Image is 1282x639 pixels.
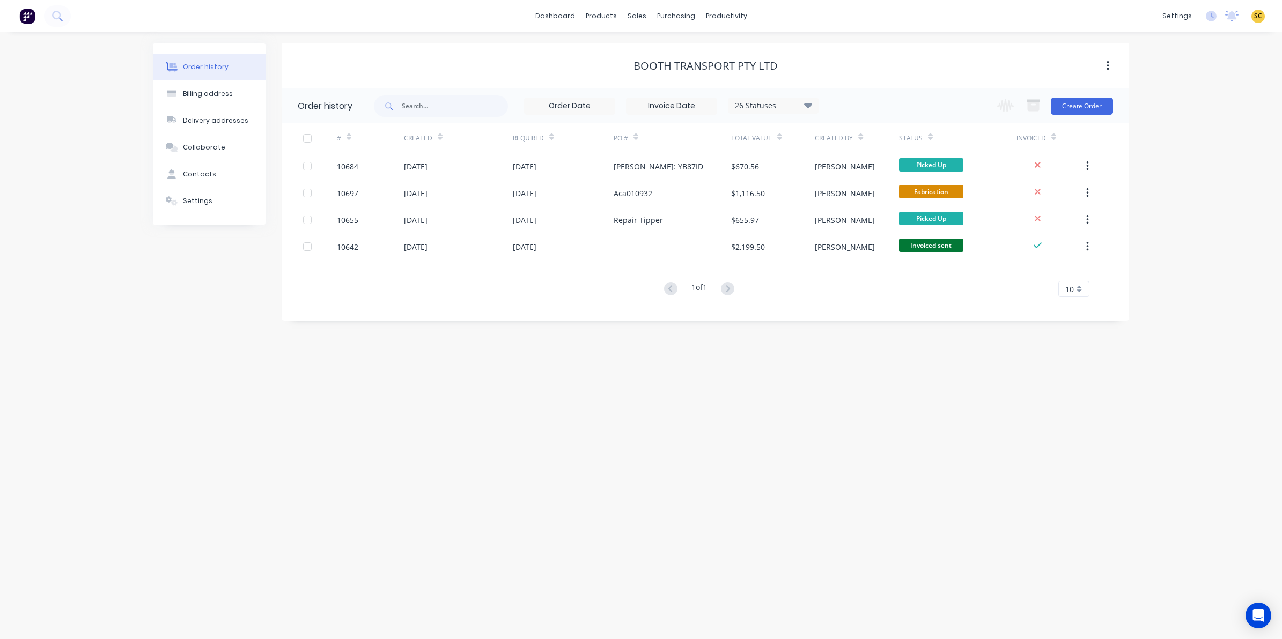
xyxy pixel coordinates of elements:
[815,123,898,153] div: Created By
[183,196,212,206] div: Settings
[731,123,815,153] div: Total Value
[1051,98,1113,115] button: Create Order
[513,241,536,252] div: [DATE]
[183,116,248,125] div: Delivery addresses
[513,123,614,153] div: Required
[530,8,580,24] a: dashboard
[153,161,266,188] button: Contacts
[899,123,1016,153] div: Status
[731,133,772,143] div: Total Value
[815,214,875,226] div: [PERSON_NAME]
[899,158,963,172] span: Picked Up
[153,80,266,107] button: Billing address
[1157,8,1197,24] div: settings
[513,133,544,143] div: Required
[815,161,875,172] div: [PERSON_NAME]
[652,8,701,24] div: purchasing
[1016,133,1046,143] div: Invoiced
[899,133,923,143] div: Status
[633,60,778,72] div: Booth Transport Pty Ltd
[622,8,652,24] div: sales
[731,214,759,226] div: $655.97
[815,133,853,143] div: Created By
[183,89,233,99] div: Billing address
[691,281,707,297] div: 1 of 1
[1065,284,1074,295] span: 10
[728,100,819,112] div: 26 Statuses
[614,214,663,226] div: Repair Tipper
[404,123,513,153] div: Created
[404,214,428,226] div: [DATE]
[337,214,358,226] div: 10655
[731,241,765,252] div: $2,199.50
[402,95,508,117] input: Search...
[731,161,759,172] div: $670.56
[183,62,229,72] div: Order history
[513,214,536,226] div: [DATE]
[1016,123,1084,153] div: Invoiced
[899,239,963,252] span: Invoiced sent
[183,143,225,152] div: Collaborate
[404,188,428,199] div: [DATE]
[815,188,875,199] div: [PERSON_NAME]
[337,123,404,153] div: #
[899,185,963,198] span: Fabrication
[701,8,753,24] div: productivity
[614,123,731,153] div: PO #
[298,100,352,113] div: Order history
[614,161,703,172] div: [PERSON_NAME]: YB87ID
[153,107,266,134] button: Delivery addresses
[404,133,432,143] div: Created
[1246,603,1271,628] div: Open Intercom Messenger
[1254,11,1262,21] span: SC
[404,241,428,252] div: [DATE]
[153,54,266,80] button: Order history
[580,8,622,24] div: products
[525,98,615,114] input: Order Date
[899,212,963,225] span: Picked Up
[614,188,652,199] div: Aca010932
[404,161,428,172] div: [DATE]
[337,188,358,199] div: 10697
[614,133,628,143] div: PO #
[337,133,341,143] div: #
[153,134,266,161] button: Collaborate
[183,169,216,179] div: Contacts
[19,8,35,24] img: Factory
[513,161,536,172] div: [DATE]
[627,98,717,114] input: Invoice Date
[153,188,266,214] button: Settings
[815,241,875,252] div: [PERSON_NAME]
[731,188,765,199] div: $1,116.50
[337,241,358,252] div: 10642
[513,188,536,199] div: [DATE]
[337,161,358,172] div: 10684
